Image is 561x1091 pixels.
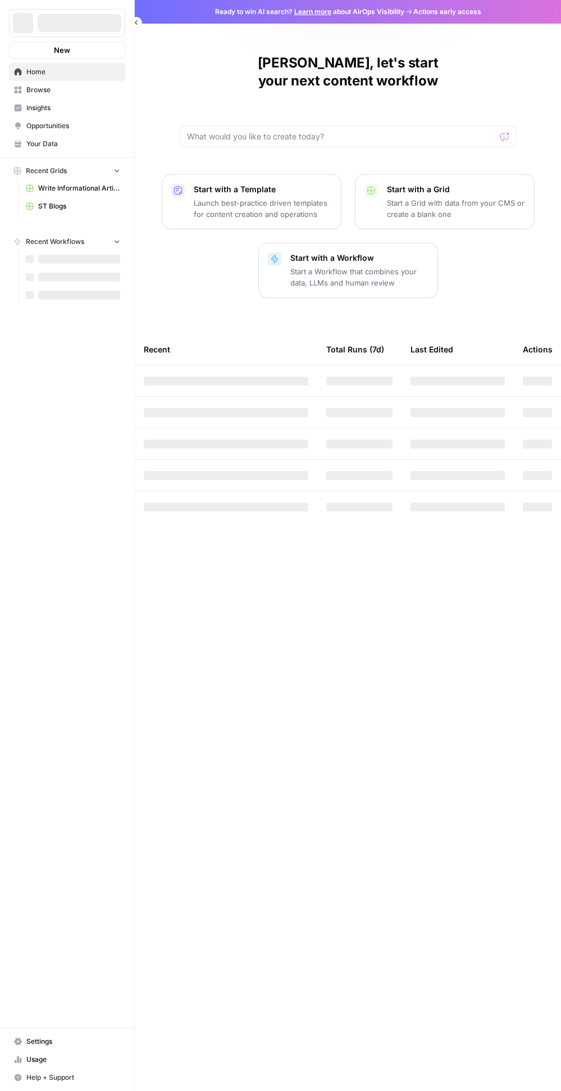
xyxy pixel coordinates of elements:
[26,237,84,247] span: Recent Workflows
[26,67,120,77] span: Home
[326,334,384,365] div: Total Runs (7d)
[9,63,125,81] a: Home
[9,162,125,179] button: Recent Grids
[215,7,404,17] span: Ready to win AI search? about AirOps Visibility
[9,117,125,135] a: Opportunities
[411,334,453,365] div: Last Edited
[26,1072,120,1083] span: Help + Support
[26,85,120,95] span: Browse
[9,1069,125,1087] button: Help + Support
[387,184,525,195] p: Start with a Grid
[9,81,125,99] a: Browse
[187,131,496,142] input: What would you like to create today?
[180,54,517,90] h1: [PERSON_NAME], let's start your next content workflow
[144,334,308,365] div: Recent
[21,197,125,215] a: ST Blogs
[290,266,428,288] p: Start a Workflow that combines your data, LLMs and human review
[26,1054,120,1065] span: Usage
[9,135,125,153] a: Your Data
[38,183,120,193] span: Write Informational Article
[194,197,332,220] p: Launch best-practice driven templates for content creation and operations
[9,233,125,250] button: Recent Workflows
[26,166,67,176] span: Recent Grids
[9,42,125,58] button: New
[194,184,332,195] p: Start with a Template
[26,1036,120,1047] span: Settings
[21,179,125,197] a: Write Informational Article
[9,1033,125,1051] a: Settings
[9,1051,125,1069] a: Usage
[258,243,438,298] button: Start with a WorkflowStart a Workflow that combines your data, LLMs and human review
[26,103,120,113] span: Insights
[387,197,525,220] p: Start a Grid with data from your CMS or create a blank one
[26,121,120,131] span: Opportunities
[9,99,125,117] a: Insights
[294,7,331,16] a: Learn more
[413,7,481,17] span: Actions early access
[38,201,120,211] span: ST Blogs
[54,44,70,56] span: New
[26,139,120,149] span: Your Data
[355,174,535,229] button: Start with a GridStart a Grid with data from your CMS or create a blank one
[523,334,553,365] div: Actions
[290,252,428,264] p: Start with a Workflow
[162,174,341,229] button: Start with a TemplateLaunch best-practice driven templates for content creation and operations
